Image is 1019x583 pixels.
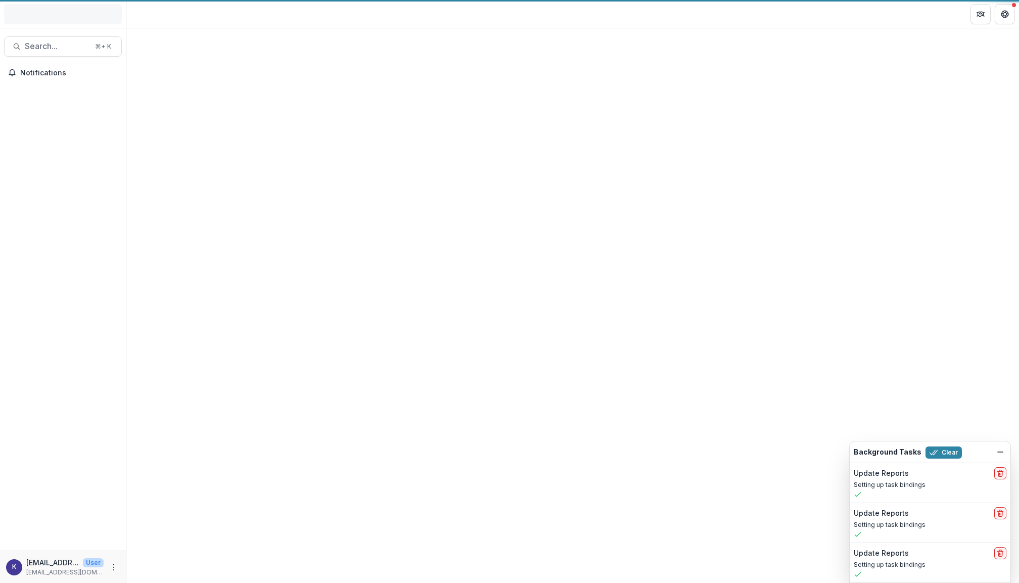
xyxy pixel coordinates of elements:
[925,446,962,459] button: Clear
[994,467,1006,479] button: delete
[854,560,1006,569] p: Setting up task bindings
[854,509,909,518] h2: Update Reports
[854,520,1006,529] p: Setting up task bindings
[995,4,1015,24] button: Get Help
[26,568,104,577] p: [EMAIL_ADDRESS][DOMAIN_NAME]
[994,507,1006,519] button: delete
[20,69,118,77] span: Notifications
[93,41,113,52] div: ⌘ + K
[854,549,909,558] h2: Update Reports
[970,4,991,24] button: Partners
[83,558,104,567] p: User
[854,448,921,457] h2: Background Tasks
[854,469,909,478] h2: Update Reports
[25,41,89,51] span: Search...
[26,557,79,568] p: [EMAIL_ADDRESS][DOMAIN_NAME]
[12,564,16,570] div: kjarrett@ajafoundation.org
[854,480,1006,489] p: Setting up task bindings
[130,7,173,21] nav: breadcrumb
[994,547,1006,559] button: delete
[4,65,122,81] button: Notifications
[4,36,122,57] button: Search...
[108,561,120,573] button: More
[994,446,1006,458] button: Dismiss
